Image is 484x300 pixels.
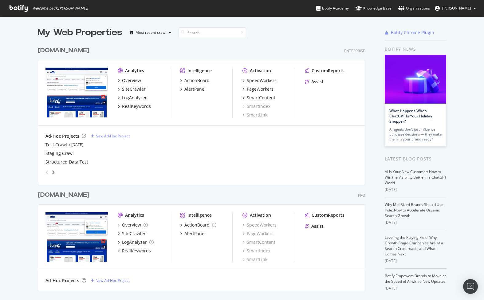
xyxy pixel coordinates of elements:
div: RealKeywords [122,248,151,254]
a: Overview [118,77,141,84]
div: SiteCrawler [122,86,146,92]
div: Assist [311,79,324,85]
a: New Ad-Hoc Project [91,278,130,283]
div: [DOMAIN_NAME] [38,191,89,199]
div: angle-left [43,168,51,177]
div: Intelligence [187,68,212,74]
img: www.lowes.com [45,68,108,117]
div: SmartLink [242,256,267,262]
div: Ad-Hoc Projects [45,278,79,284]
a: SmartIndex [242,248,270,254]
a: AI Is Your New Customer: How to Win the Visibility Battle in a ChatGPT World [385,169,447,185]
div: Analytics [125,68,144,74]
a: Botify Chrome Plugin [385,30,434,36]
div: My Web Properties [38,26,122,39]
div: New Ad-Hoc Project [96,133,130,139]
a: What Happens When ChatGPT Is Your Holiday Shopper? [389,108,432,124]
div: Overview [122,77,141,84]
a: Test Crawl [45,142,67,148]
div: [DATE] [385,220,447,225]
div: SpeedWorkers [247,77,277,84]
div: LogAnalyzer [122,239,147,245]
div: SiteCrawler [122,231,146,237]
div: [DATE] [385,286,447,291]
div: Activation [250,212,271,218]
div: Most recent crawl [136,31,166,34]
div: angle-right [51,169,55,176]
a: SpeedWorkers [242,77,277,84]
a: Staging Crawl [45,150,74,156]
div: Overview [122,222,141,228]
a: Leveling the Playing Field: Why Growth-Stage Companies Are at a Search Crossroads, and What Comes... [385,235,443,257]
button: [PERSON_NAME] [430,3,481,13]
div: SmartContent [247,95,275,101]
div: CustomReports [312,68,344,74]
a: Why Mid-Sized Brands Should Use IndexNow to Accelerate Organic Search Growth [385,202,443,218]
div: RealKeywords [122,103,151,109]
a: Assist [305,223,324,229]
div: Knowledge Base [356,5,392,11]
div: ActionBoard [184,222,210,228]
div: Organizations [398,5,430,11]
a: LogAnalyzer [118,239,154,245]
a: AlertPanel [180,231,206,237]
a: [DOMAIN_NAME] [38,46,92,55]
a: ActionBoard [180,222,216,228]
a: CustomReports [305,212,344,218]
div: AlertPanel [184,86,206,92]
div: [DOMAIN_NAME] [38,46,89,55]
a: RealKeywords [118,103,151,109]
div: ActionBoard [184,77,210,84]
div: Latest Blog Posts [385,156,447,162]
img: www.lowessecondary.com [45,212,108,262]
div: New Ad-Hoc Project [96,278,130,283]
a: ActionBoard [180,77,210,84]
a: CustomReports [305,68,344,74]
span: Randy Dargenio [442,6,471,11]
div: AI agents don’t just influence purchase decisions — they make them. Is your brand ready? [389,127,442,142]
div: Pro [358,193,365,198]
div: Enterprise [344,48,365,53]
div: Botify Academy [316,5,349,11]
a: SmartIndex [242,103,270,109]
div: AlertPanel [184,231,206,237]
div: Ad-Hoc Projects [45,133,79,139]
a: [DATE] [71,142,83,147]
button: Most recent crawl [127,28,174,37]
div: PageWorkers [247,86,273,92]
a: SmartLink [242,112,267,118]
a: PageWorkers [242,231,273,237]
div: [DATE] [385,187,447,192]
span: Welcome back, [PERSON_NAME] ! [32,6,88,11]
div: Botify news [385,46,447,53]
a: PageWorkers [242,86,273,92]
a: SiteCrawler [118,86,146,92]
div: Open Intercom Messenger [463,279,478,294]
a: New Ad-Hoc Project [91,133,130,139]
a: Botify Empowers Brands to Move at the Speed of AI with 6 New Updates [385,273,446,284]
a: [DOMAIN_NAME] [38,191,92,199]
div: [DATE] [385,258,447,264]
div: grid [38,39,370,291]
a: Assist [305,79,324,85]
div: Intelligence [187,212,212,218]
a: RealKeywords [118,248,151,254]
div: Assist [311,223,324,229]
img: What Happens When ChatGPT Is Your Holiday Shopper? [385,55,446,104]
div: Activation [250,68,271,74]
a: Structured Data Test [45,159,88,165]
input: Search [179,27,246,38]
a: LogAnalyzer [118,95,147,101]
div: CustomReports [312,212,344,218]
a: SmartContent [242,239,275,245]
div: Botify Chrome Plugin [391,30,434,36]
a: SpeedWorkers [242,222,277,228]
